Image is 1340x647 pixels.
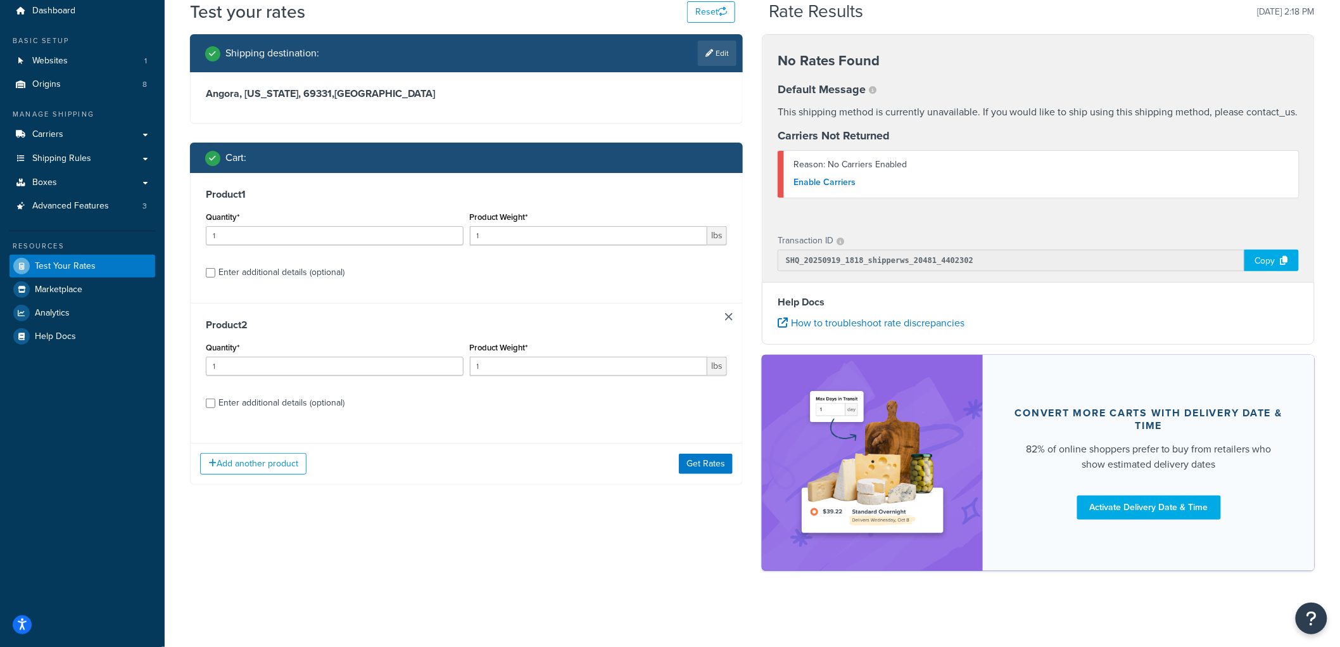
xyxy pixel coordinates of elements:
strong: No Rates Found [778,50,880,71]
span: Help Docs [35,331,76,342]
div: Enter additional details (optional) [218,394,344,412]
a: Advanced Features3 [9,195,155,218]
a: Remove Item [725,313,733,321]
a: How to troubleshoot rate discrepancies [778,316,964,330]
a: Marketplace [9,278,155,301]
div: Convert more carts with delivery date & time [1013,407,1284,432]
strong: Carriers Not Returned [778,127,890,144]
a: Websites1 [9,49,155,73]
div: Resources [9,241,155,252]
li: Websites [9,49,155,73]
span: Dashboard [32,6,75,16]
h3: Product 1 [206,188,727,201]
span: Reason: [793,158,825,171]
p: This shipping method is currently unavailable. If you would like to ship using this shipping meth... [778,103,1299,121]
strong: Default Message [778,81,866,98]
span: 8 [142,79,147,90]
a: Test Your Rates [9,255,155,278]
input: 0.00 [470,357,708,376]
p: Transaction ID [778,232,833,250]
label: Product Weight* [470,343,528,352]
div: No Carriers Enabled [793,156,1289,174]
img: feature-image-ddt-36eae7f7280da8017bfb280eaccd9c446f90b1fe08728e4019434db127062ab4.png [793,374,952,552]
button: Reset [687,1,735,23]
span: Carriers [32,129,63,140]
a: Origins8 [9,73,155,96]
span: 3 [142,201,147,212]
span: 1 [144,56,147,67]
li: Origins [9,73,155,96]
span: Websites [32,56,68,67]
a: Enable Carriers [793,176,856,189]
p: [DATE] 2:18 PM [1258,3,1315,21]
label: Quantity* [206,343,239,352]
span: Origins [32,79,61,90]
span: Advanced Features [32,201,109,212]
button: Add another product [200,453,307,475]
a: Activate Delivery Date & Time [1077,496,1221,520]
span: Test Your Rates [35,261,96,272]
input: 0 [206,226,464,245]
span: Shipping Rules [32,153,91,164]
a: Analytics [9,302,155,324]
div: Copy [1244,250,1299,271]
button: Get Rates [679,454,733,474]
h3: Angora, [US_STATE], 69331 , [GEOGRAPHIC_DATA] [206,87,727,100]
label: Quantity* [206,212,239,222]
a: Shipping Rules [9,147,155,170]
a: Boxes [9,171,155,195]
h2: Rate Results [769,2,864,22]
a: Carriers [9,123,155,146]
input: 0 [206,357,464,376]
li: Advanced Features [9,195,155,218]
span: lbs [707,357,727,376]
span: Marketplace [35,285,82,295]
span: lbs [707,226,727,245]
input: Enter additional details (optional) [206,399,215,408]
button: Open Resource Center [1296,603,1327,634]
input: 0.00 [470,226,708,245]
span: Analytics [35,308,70,319]
span: Boxes [32,177,57,188]
div: Enter additional details (optional) [218,264,344,281]
h2: Cart : [225,152,246,163]
a: Edit [698,41,736,66]
h2: Shipping destination : [225,48,319,59]
h4: Help Docs [778,295,1299,310]
a: Help Docs [9,325,155,348]
div: Manage Shipping [9,109,155,120]
div: 82% of online shoppers prefer to buy from retailers who show estimated delivery dates [1013,442,1284,472]
label: Product Weight* [470,212,528,222]
div: Basic Setup [9,35,155,46]
input: Enter additional details (optional) [206,268,215,278]
h3: Product 2 [206,319,727,331]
